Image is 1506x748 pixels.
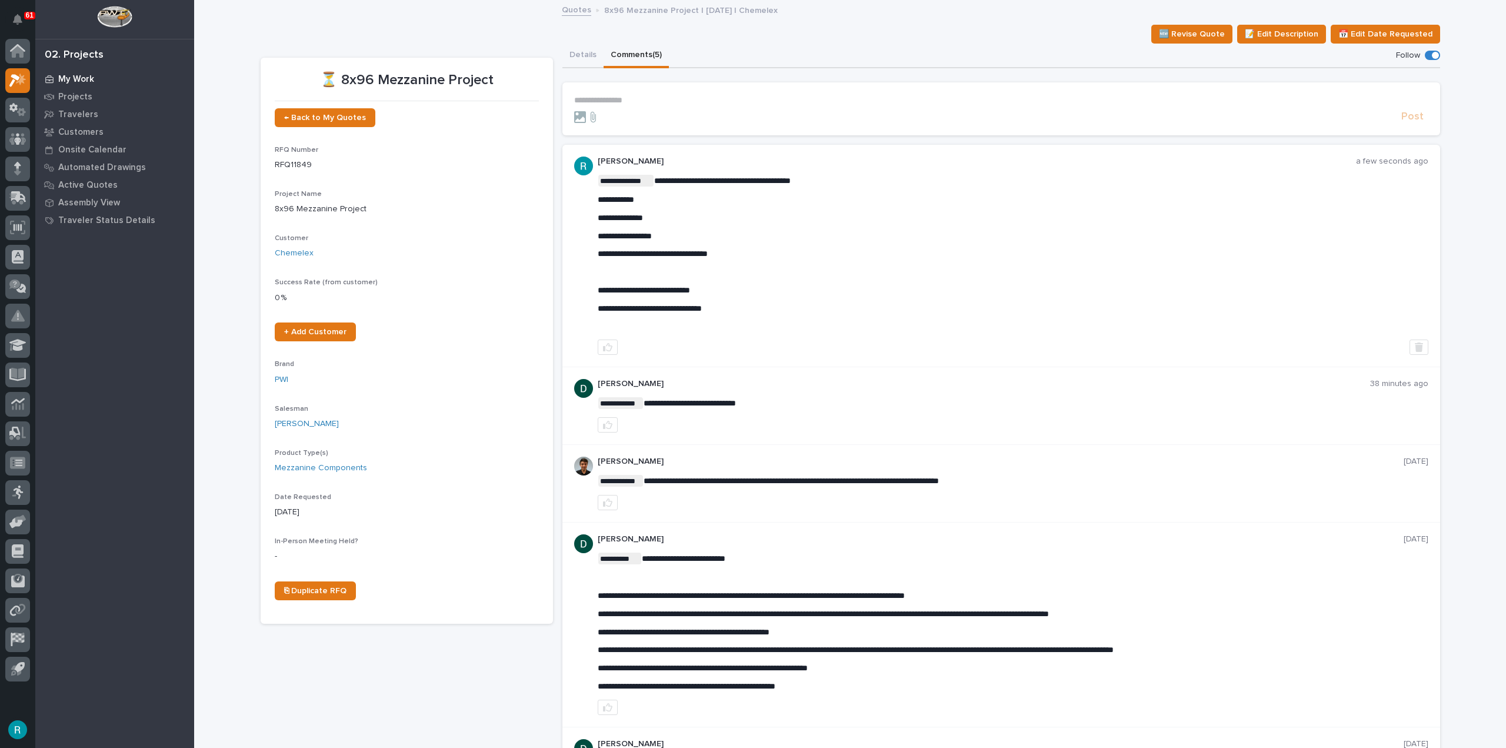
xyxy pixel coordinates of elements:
button: like this post [598,700,618,715]
span: Customer [275,235,308,242]
span: Date Requested [275,494,331,501]
span: Post [1401,110,1424,124]
p: a few seconds ago [1356,157,1428,167]
p: Follow [1396,51,1420,61]
img: ACg8ocJgdhFn4UJomsYM_ouCmoNuTXbjHW0N3LU2ED0DpQ4pt1V6hA=s96-c [574,534,593,553]
p: [PERSON_NAME] [598,379,1370,389]
a: My Work [35,70,194,88]
a: Quotes [562,2,591,16]
div: Notifications61 [15,14,30,33]
button: Post [1397,110,1428,124]
p: 8x96 Mezzanine Project [275,203,539,215]
button: 🆕 Revise Quote [1151,25,1232,44]
span: 🆕 Revise Quote [1159,27,1225,41]
a: ⎘ Duplicate RFQ [275,581,356,600]
p: RFQ11849 [275,159,539,171]
a: Chemelex [275,247,314,260]
p: Traveler Status Details [58,215,155,226]
p: ⏳ 8x96 Mezzanine Project [275,72,539,89]
p: [PERSON_NAME] [598,157,1356,167]
img: Workspace Logo [97,6,132,28]
button: Comments (5) [604,44,669,68]
span: Project Name [275,191,322,198]
img: ACg8ocJgdhFn4UJomsYM_ouCmoNuTXbjHW0N3LU2ED0DpQ4pt1V6hA=s96-c [574,379,593,398]
span: 📝 Edit Description [1245,27,1318,41]
p: [DATE] [1404,534,1428,544]
a: Onsite Calendar [35,141,194,158]
span: 📅 Edit Date Requested [1338,27,1432,41]
p: Customers [58,127,104,138]
p: 38 minutes ago [1370,379,1428,389]
span: ← Back to My Quotes [284,114,366,122]
a: Traveler Status Details [35,211,194,229]
span: RFQ Number [275,147,318,154]
a: Assembly View [35,194,194,211]
button: like this post [598,495,618,510]
p: Automated Drawings [58,162,146,173]
a: [PERSON_NAME] [275,418,339,430]
p: 0 % [275,292,539,304]
button: 📅 Edit Date Requested [1331,25,1440,44]
span: In-Person Meeting Held? [275,538,358,545]
a: + Add Customer [275,323,356,341]
button: users-avatar [5,717,30,742]
a: Travelers [35,105,194,123]
p: [PERSON_NAME] [598,457,1404,467]
p: [PERSON_NAME] [598,534,1404,544]
p: [DATE] [1404,457,1428,467]
p: 61 [26,11,34,19]
button: Notifications [5,7,30,32]
button: like this post [598,417,618,433]
span: Salesman [275,405,308,413]
img: AOh14Gjx62Rlbesu-yIIyH4c_jqdfkUZL5_Os84z4H1p=s96-c [574,457,593,476]
p: Travelers [58,109,98,120]
div: 02. Projects [45,49,104,62]
p: My Work [58,74,94,85]
a: Projects [35,88,194,105]
p: Active Quotes [58,180,118,191]
span: Success Rate (from customer) [275,279,378,286]
span: Brand [275,361,294,368]
span: + Add Customer [284,328,346,336]
a: ← Back to My Quotes [275,108,375,127]
a: Mezzanine Components [275,462,367,474]
p: - [275,550,539,563]
a: PWI [275,374,288,386]
span: Product Type(s) [275,450,328,457]
p: Projects [58,92,92,102]
button: 📝 Edit Description [1237,25,1326,44]
span: ⎘ Duplicate RFQ [284,587,346,595]
p: Assembly View [58,198,120,208]
p: 8x96 Mezzanine Project | [DATE] | Chemelex [604,3,778,16]
button: Details [562,44,604,68]
p: [DATE] [275,506,539,518]
p: Onsite Calendar [58,145,126,155]
a: Automated Drawings [35,158,194,176]
img: ACg8ocLIQ8uTLu8xwXPI_zF_j4cWilWA_If5Zu0E3tOGGkFk=s96-c [574,157,593,175]
a: Active Quotes [35,176,194,194]
button: Delete post [1410,340,1428,355]
a: Customers [35,123,194,141]
button: like this post [598,340,618,355]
